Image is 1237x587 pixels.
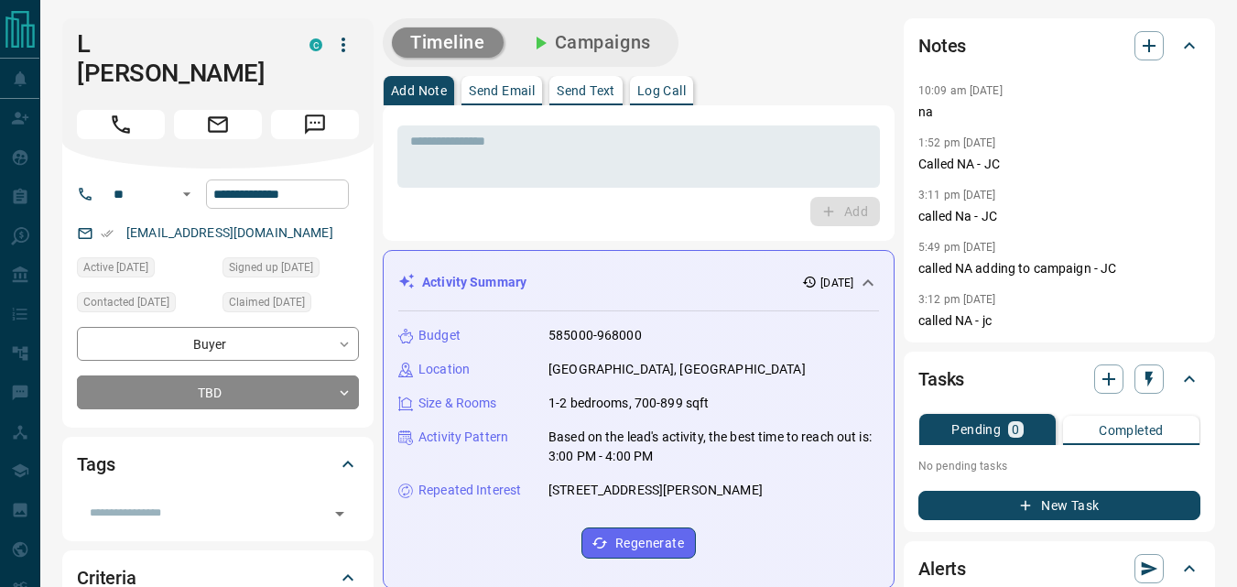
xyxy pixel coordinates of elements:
p: Add Note [391,84,447,97]
button: Open [327,501,353,527]
div: Thu Dec 26 2024 [222,257,359,283]
p: 0 [1012,423,1019,436]
p: Send Text [557,84,615,97]
span: Contacted [DATE] [83,293,169,311]
p: [DATE] [820,275,853,291]
button: New Task [918,491,1200,520]
p: Repeated Interest [418,481,521,500]
span: Signed up [DATE] [229,258,313,277]
p: called Na - JC [918,207,1200,226]
p: Activity Pattern [418,428,508,447]
button: Regenerate [581,527,696,559]
div: Notes [918,24,1200,68]
button: Campaigns [511,27,669,58]
p: 3:11 pm [DATE] [918,189,996,201]
button: Timeline [392,27,504,58]
h2: Tags [77,450,114,479]
h1: L [PERSON_NAME] [77,29,282,88]
p: Log Call [637,84,686,97]
p: [GEOGRAPHIC_DATA], [GEOGRAPHIC_DATA] [548,360,806,379]
h2: Alerts [918,554,966,583]
p: called NA - jc [918,311,1200,331]
p: Budget [418,326,461,345]
p: Pending [951,423,1001,436]
span: Active [DATE] [83,258,148,277]
p: Send Email [469,84,535,97]
span: Claimed [DATE] [229,293,305,311]
p: No pending tasks [918,452,1200,480]
p: 1-2 bedrooms, 700-899 sqft [548,394,709,413]
p: 3:12 pm [DATE] [918,293,996,306]
div: Thu Dec 26 2024 [222,292,359,318]
button: Open [176,183,198,205]
p: 10:09 am [DATE] [918,84,1003,97]
div: Mon Sep 15 2025 [77,292,213,318]
svg: Email Verified [101,227,114,240]
p: Size & Rooms [418,394,497,413]
a: [EMAIL_ADDRESS][DOMAIN_NAME] [126,225,333,240]
h2: Notes [918,31,966,60]
span: Message [271,110,359,139]
div: Activity Summary[DATE] [398,266,879,299]
h2: Tasks [918,364,964,394]
div: condos.ca [309,38,322,51]
p: called NA adding to campaign - JC [918,259,1200,278]
p: Completed [1099,424,1164,437]
p: 5:49 pm [DATE] [918,241,996,254]
div: Tags [77,442,359,486]
p: Activity Summary [422,273,526,292]
p: 585000-968000 [548,326,642,345]
span: Email [174,110,262,139]
p: Location [418,360,470,379]
div: Tasks [918,357,1200,401]
div: Tue Jan 28 2025 [77,257,213,283]
p: na [918,103,1200,122]
p: Called NA - JC [918,155,1200,174]
div: TBD [77,375,359,409]
p: Based on the lead's activity, the best time to reach out is: 3:00 PM - 4:00 PM [548,428,879,466]
div: Buyer [77,327,359,361]
p: [STREET_ADDRESS][PERSON_NAME] [548,481,763,500]
span: Call [77,110,165,139]
p: 1:52 pm [DATE] [918,136,996,149]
